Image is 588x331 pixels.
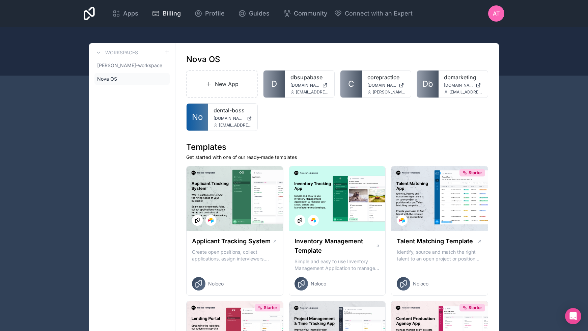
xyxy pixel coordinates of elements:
div: Open Intercom Messenger [565,308,581,324]
a: Guides [233,6,275,21]
a: dental-boss [214,106,252,114]
span: Noloco [413,280,428,287]
span: No [192,112,203,122]
a: Apps [107,6,144,21]
a: Community [278,6,333,21]
a: corepractice [367,73,406,81]
p: Identify, source and match the right talent to an open project or position with our Talent Matchi... [397,249,482,262]
a: D [263,71,285,98]
a: [DOMAIN_NAME] [367,83,406,88]
a: [DOMAIN_NAME] [214,116,252,121]
a: dbsupabase [290,73,329,81]
a: Nova OS [94,73,170,85]
span: Db [422,79,433,89]
a: No [187,104,208,131]
span: [DOMAIN_NAME] [214,116,244,121]
span: C [348,79,354,89]
span: Starter [469,305,482,310]
span: Noloco [311,280,326,287]
button: Connect with an Expert [334,9,413,18]
span: Noloco [208,280,224,287]
span: Connect with an Expert [345,9,413,18]
a: [DOMAIN_NAME] [290,83,329,88]
span: Nova OS [97,76,117,82]
img: Airtable Logo [399,218,405,223]
span: [EMAIL_ADDRESS][DOMAIN_NAME] [296,89,329,95]
a: C [340,71,362,98]
h1: Applicant Tracking System [192,237,271,246]
img: Airtable Logo [208,218,214,223]
span: Starter [264,305,277,310]
span: [DOMAIN_NAME] [290,83,319,88]
a: dbmarketing [444,73,482,81]
h1: Templates [186,142,488,153]
span: Profile [205,9,225,18]
a: Profile [189,6,230,21]
span: [DOMAIN_NAME] [367,83,396,88]
a: Db [417,71,439,98]
span: D [271,79,277,89]
h3: Workspaces [105,49,138,56]
h1: Inventory Management Template [295,237,375,255]
span: [EMAIL_ADDRESS][DOMAIN_NAME] [219,122,252,128]
a: Workspaces [94,49,138,57]
p: Simple and easy to use Inventory Management Application to manage your stock, orders and Manufact... [295,258,380,272]
h1: Talent Matching Template [397,237,473,246]
span: [DOMAIN_NAME] [444,83,473,88]
span: Apps [123,9,138,18]
a: New App [186,70,258,98]
p: Get started with one of our ready-made templates [186,154,488,161]
p: Create open positions, collect applications, assign interviewers, centralise candidate feedback a... [192,249,278,262]
span: Billing [163,9,181,18]
span: Starter [469,170,482,175]
span: Guides [249,9,270,18]
a: Billing [146,6,186,21]
h1: Nova OS [186,54,220,65]
span: [EMAIL_ADDRESS][DOMAIN_NAME] [449,89,482,95]
img: Airtable Logo [311,218,316,223]
span: AT [493,9,500,18]
a: [PERSON_NAME]-workspace [94,59,170,72]
a: [DOMAIN_NAME] [444,83,482,88]
span: Community [294,9,327,18]
span: [PERSON_NAME][EMAIL_ADDRESS][DOMAIN_NAME] [373,89,406,95]
span: [PERSON_NAME]-workspace [97,62,162,69]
